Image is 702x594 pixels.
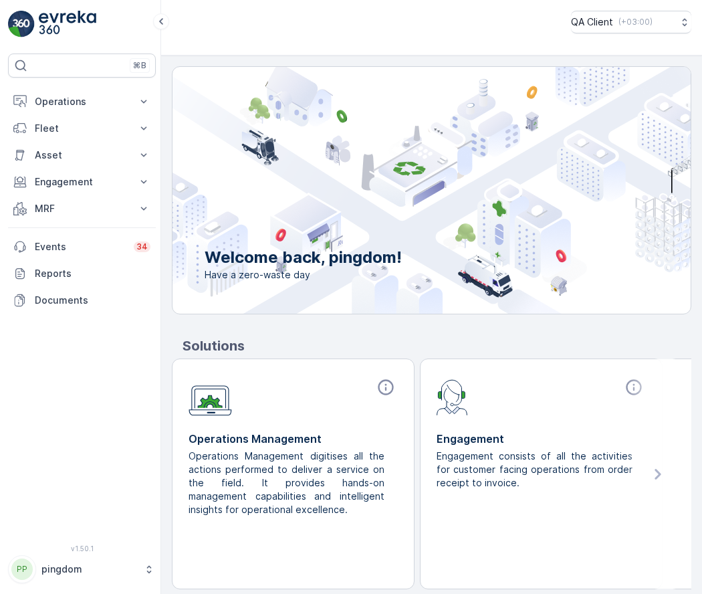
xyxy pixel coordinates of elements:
p: ( +03:00 ) [618,17,653,27]
p: Engagement [35,175,129,189]
a: Documents [8,287,156,314]
p: Operations Management digitises all the actions performed to deliver a service on the field. It p... [189,450,387,516]
p: pingdom [41,563,137,576]
button: MRF [8,195,156,222]
p: Solutions [183,336,691,356]
p: Reports [35,267,150,280]
p: Operations Management [189,431,398,447]
p: 34 [136,241,148,252]
button: PPpingdom [8,555,156,583]
span: Have a zero-waste day [205,268,402,282]
img: city illustration [112,67,691,314]
p: Welcome back, pingdom! [205,247,402,268]
button: Operations [8,88,156,115]
img: module-icon [189,378,232,416]
a: Events34 [8,233,156,260]
a: Reports [8,260,156,287]
span: v 1.50.1 [8,544,156,553]
p: MRF [35,202,129,215]
p: Engagement [437,431,646,447]
button: Asset [8,142,156,169]
p: Asset [35,148,129,162]
button: Fleet [8,115,156,142]
button: Engagement [8,169,156,195]
p: Documents [35,294,150,307]
button: QA Client(+03:00) [571,11,691,33]
p: Operations [35,95,129,108]
img: logo [8,11,35,37]
img: module-icon [437,378,468,415]
p: QA Client [571,15,613,29]
p: Engagement consists of all the activities for customer facing operations from order receipt to in... [437,450,635,490]
div: PP [11,559,33,580]
p: ⌘B [133,60,146,71]
p: Fleet [35,122,129,135]
p: Events [35,240,126,254]
img: logo_light-DOdMpM7g.png [39,11,96,37]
